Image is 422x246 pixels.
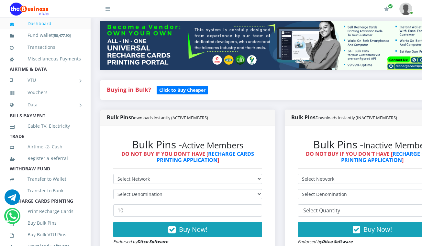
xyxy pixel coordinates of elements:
span: Buy Now! [363,225,392,234]
a: Transactions [10,40,81,55]
a: Dashboard [10,16,81,31]
a: Cable TV, Electricity [10,119,81,134]
strong: DO NOT BUY IF YOU DON'T HAVE [ ] [121,150,254,164]
button: Buy Now! [113,222,262,237]
img: User [399,3,412,15]
a: Buy Bulk Pins [10,216,81,230]
a: RECHARGE CARDS PRINTING APPLICATION [157,150,254,164]
a: Transfer to Bank [10,183,81,198]
img: Logo [10,3,49,16]
a: Print Recharge Cards [10,204,81,219]
small: Endorsed by [113,239,168,244]
strong: Ditco Software [322,239,353,244]
span: Renew/Upgrade Subscription [388,4,393,9]
a: VTU [10,72,81,88]
a: Transfer to Wallet [10,172,81,187]
b: 58,477.90 [54,33,70,38]
a: Airtime -2- Cash [10,139,81,154]
small: Endorsed by [298,239,353,244]
a: Fund wallet[58,477.90] [10,28,81,43]
strong: Buying in Bulk? [107,86,151,93]
a: Chat for support [6,213,19,224]
a: Miscellaneous Payments [10,51,81,66]
strong: Bulk Pins [291,114,397,121]
small: Downloads instantly (INACTIVE MEMBERS) [316,115,397,121]
small: [ ] [53,33,71,38]
small: Downloads instantly (ACTIVE MEMBERS) [131,115,208,121]
span: Buy Now! [179,225,207,234]
strong: Bulk Pins [107,114,208,121]
strong: Ditco Software [137,239,168,244]
input: Enter Quantity [113,204,262,217]
h2: Bulk Pins - [113,138,262,151]
a: Buy Bulk VTU Pins [10,227,81,242]
b: Click to Buy Cheaper [159,87,205,93]
small: Active Members [182,140,243,151]
a: Data [10,97,81,113]
a: Chat for support [5,194,20,205]
a: Click to Buy Cheaper [157,86,208,93]
a: Register a Referral [10,151,81,166]
a: Vouchers [10,85,81,100]
i: Renew/Upgrade Subscription [384,6,389,12]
